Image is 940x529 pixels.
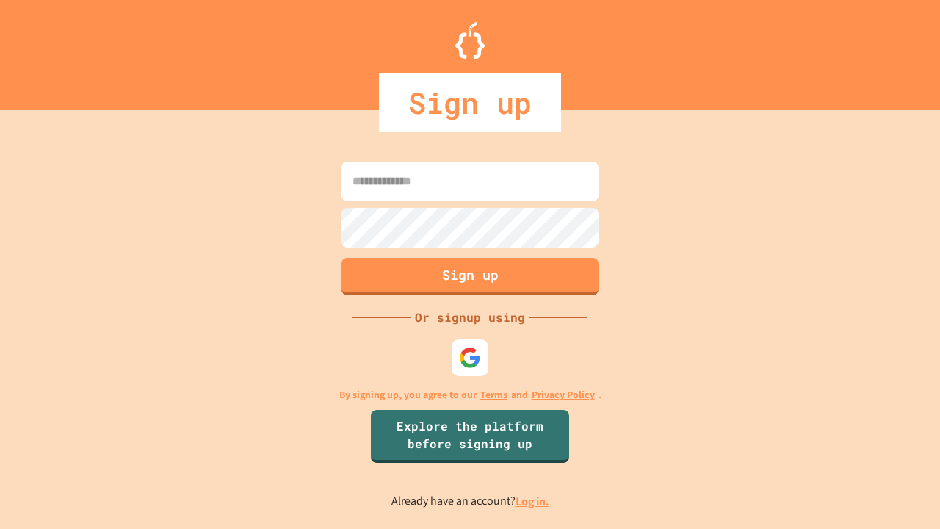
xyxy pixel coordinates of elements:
[339,387,601,403] p: By signing up, you agree to our and .
[341,258,599,295] button: Sign up
[379,73,561,132] div: Sign up
[455,22,485,59] img: Logo.svg
[516,494,549,509] a: Log in.
[480,387,507,403] a: Terms
[371,410,569,463] a: Explore the platform before signing up
[391,492,549,511] p: Already have an account?
[459,347,481,369] img: google-icon.svg
[411,309,529,326] div: Or signup using
[532,387,595,403] a: Privacy Policy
